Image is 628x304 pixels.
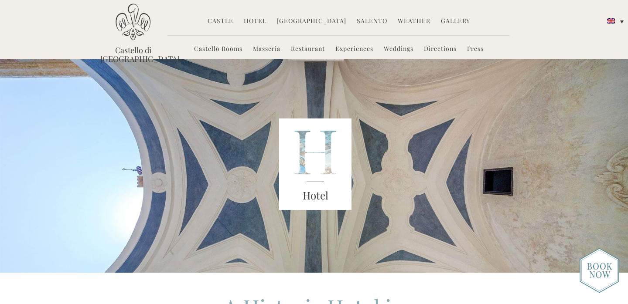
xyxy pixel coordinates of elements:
[253,44,280,54] a: Masseria
[441,17,470,27] a: Gallery
[279,188,352,203] h3: Hotel
[335,44,373,54] a: Experiences
[277,17,346,27] a: [GEOGRAPHIC_DATA]
[244,17,266,27] a: Hotel
[384,44,413,54] a: Weddings
[580,248,619,293] img: new-booknow.png
[116,3,150,41] img: Castello di Ugento
[100,46,166,63] a: Castello di [GEOGRAPHIC_DATA]
[467,44,484,54] a: Press
[398,17,430,27] a: Weather
[279,118,352,210] img: castello_header_block.png
[291,44,325,54] a: Restaurant
[424,44,457,54] a: Directions
[208,17,233,27] a: Castle
[607,18,615,24] img: English
[194,44,242,54] a: Castello Rooms
[357,17,387,27] a: Salento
